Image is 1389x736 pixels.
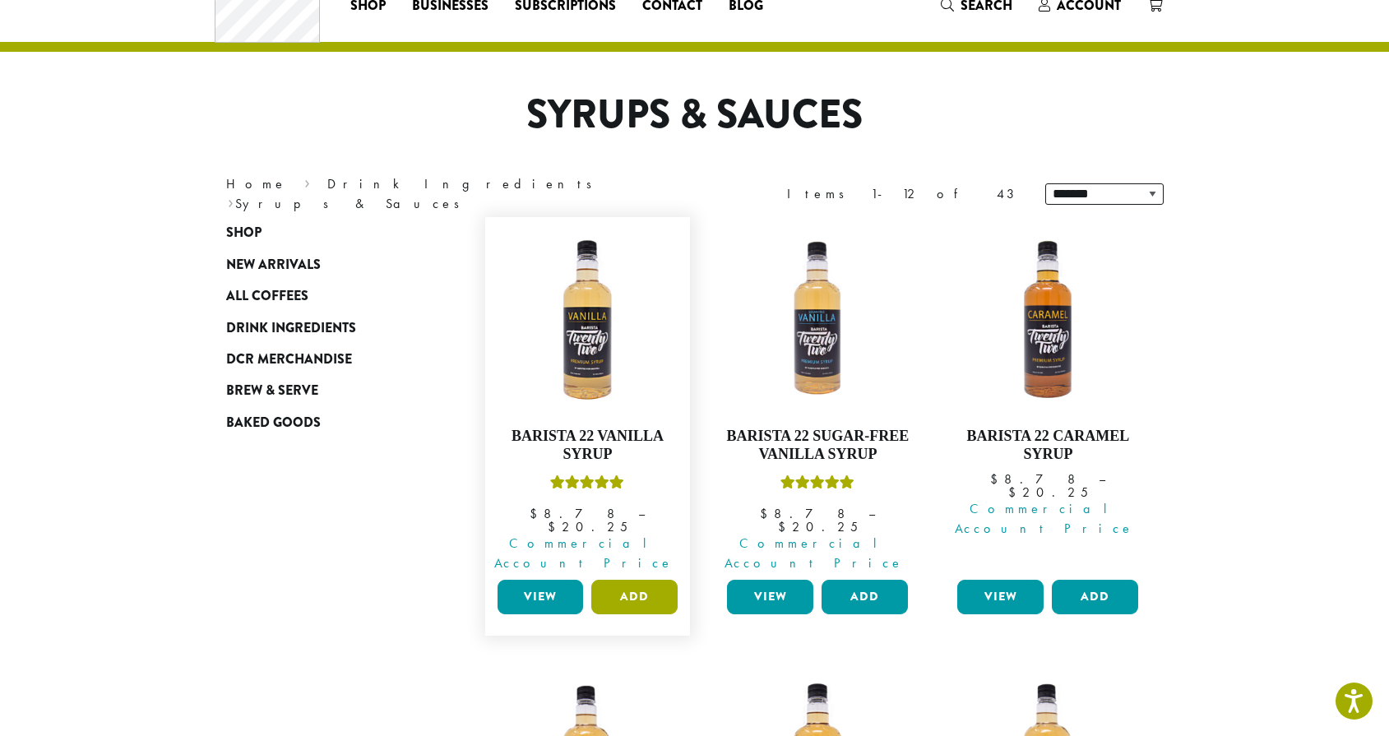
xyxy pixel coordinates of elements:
[226,349,352,370] span: DCR Merchandise
[226,318,356,339] span: Drink Ingredients
[487,534,683,573] span: Commercial Account Price
[304,169,310,194] span: ›
[760,505,853,522] bdi: 8.78
[723,428,912,463] h4: Barista 22 Sugar-Free Vanilla Syrup
[493,225,682,414] img: VANILLA-300x300.png
[226,407,424,438] a: Baked Goods
[226,175,287,192] a: Home
[226,217,424,248] a: Shop
[226,312,424,343] a: Drink Ingredients
[214,91,1176,139] h1: Syrups & Sauces
[226,286,308,307] span: All Coffees
[530,505,623,522] bdi: 8.78
[953,428,1142,463] h4: Barista 22 Caramel Syrup
[822,580,908,614] button: Add
[723,225,912,573] a: Barista 22 Sugar-Free Vanilla SyrupRated 5.00 out of 5 Commercial Account Price
[226,174,670,214] nav: Breadcrumb
[548,518,627,535] bdi: 20.25
[990,470,1083,488] bdi: 8.78
[760,505,774,522] span: $
[228,188,234,214] span: ›
[787,184,1021,204] div: Items 1-12 of 43
[953,225,1142,414] img: CARAMEL-1-300x300.png
[727,580,813,614] a: View
[716,534,912,573] span: Commercial Account Price
[591,580,678,614] button: Add
[327,175,603,192] a: Drink Ingredients
[226,249,424,280] a: New Arrivals
[953,225,1142,573] a: Barista 22 Caramel Syrup Commercial Account Price
[493,428,683,463] h4: Barista 22 Vanilla Syrup
[638,505,645,522] span: –
[990,470,1004,488] span: $
[780,473,854,498] div: Rated 5.00 out of 5
[226,280,424,312] a: All Coffees
[1008,484,1088,501] bdi: 20.25
[548,518,562,535] span: $
[226,375,424,406] a: Brew & Serve
[1008,484,1022,501] span: $
[1052,580,1138,614] button: Add
[778,518,858,535] bdi: 20.25
[868,505,875,522] span: –
[226,344,424,375] a: DCR Merchandise
[550,473,624,498] div: Rated 5.00 out of 5
[530,505,544,522] span: $
[226,413,321,433] span: Baked Goods
[947,499,1142,539] span: Commercial Account Price
[778,518,792,535] span: $
[1099,470,1105,488] span: –
[226,223,262,243] span: Shop
[498,580,584,614] a: View
[226,381,318,401] span: Brew & Serve
[226,255,321,275] span: New Arrivals
[957,580,1044,614] a: View
[493,225,683,573] a: Barista 22 Vanilla SyrupRated 5.00 out of 5 Commercial Account Price
[723,225,912,414] img: SF-VANILLA-300x300.png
